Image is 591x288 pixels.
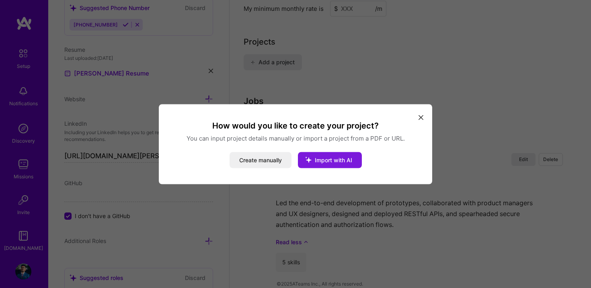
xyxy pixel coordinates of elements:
i: icon Close [419,115,423,120]
span: Import with AI [315,156,352,163]
button: Import with AI [298,152,362,168]
p: You can input project details manually or import a project from a PDF or URL. [168,134,423,142]
h3: How would you like to create your project? [168,120,423,131]
i: icon StarsWhite [298,149,319,170]
div: modal [159,104,432,184]
button: Create manually [230,152,291,168]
